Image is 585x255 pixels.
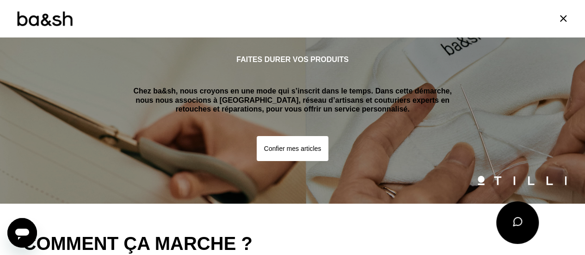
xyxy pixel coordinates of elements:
h2: Comment ça marche ? [23,233,562,254]
h1: Faites durer vos produits [236,55,349,64]
button: Confier mes articles [257,136,329,161]
img: Logo Tilli [478,176,567,185]
img: Logo ba&sh by Tilli [16,10,73,27]
p: Chez ba&sh, nous croyons en une mode qui s’inscrit dans le temps. Dans cette démarche, nous nous ... [130,87,456,113]
iframe: Button to launch messaging window [7,218,37,248]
